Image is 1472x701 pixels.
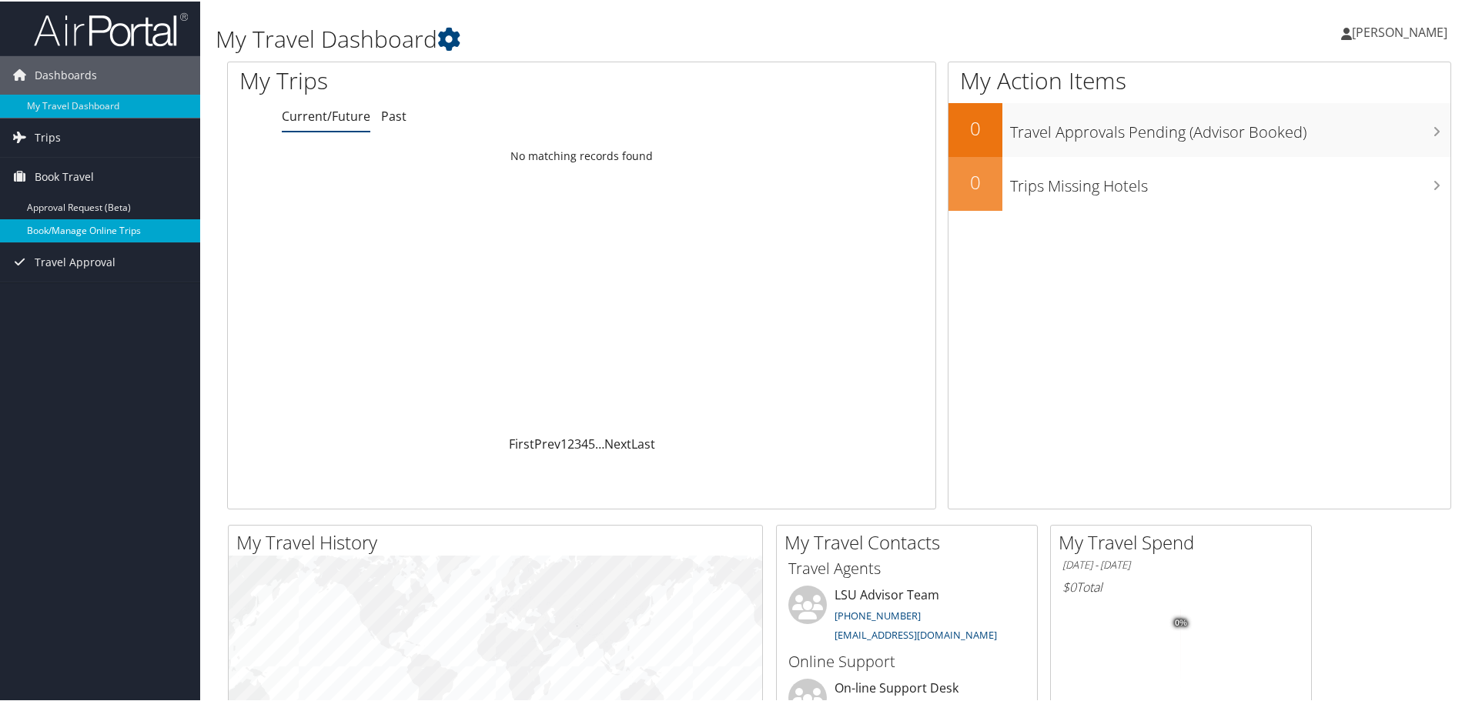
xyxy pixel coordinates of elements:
[1010,166,1450,195] h3: Trips Missing Hotels
[788,556,1025,578] h3: Travel Agents
[574,434,581,451] a: 3
[631,434,655,451] a: Last
[35,55,97,93] span: Dashboards
[835,607,921,621] a: [PHONE_NUMBER]
[236,528,762,554] h2: My Travel History
[35,117,61,155] span: Trips
[1010,112,1450,142] h3: Travel Approvals Pending (Advisor Booked)
[534,434,560,451] a: Prev
[381,106,406,123] a: Past
[1062,577,1076,594] span: $0
[785,528,1037,554] h2: My Travel Contacts
[1341,8,1463,54] a: [PERSON_NAME]
[509,434,534,451] a: First
[239,63,629,95] h1: My Trips
[1062,556,1300,571] h6: [DATE] - [DATE]
[228,141,935,169] td: No matching records found
[948,114,1002,140] h2: 0
[1352,22,1447,39] span: [PERSON_NAME]
[948,168,1002,194] h2: 0
[588,434,595,451] a: 5
[595,434,604,451] span: …
[604,434,631,451] a: Next
[567,434,574,451] a: 2
[35,156,94,195] span: Book Travel
[34,10,188,46] img: airportal-logo.png
[835,626,997,640] a: [EMAIL_ADDRESS][DOMAIN_NAME]
[282,106,370,123] a: Current/Future
[581,434,588,451] a: 4
[948,155,1450,209] a: 0Trips Missing Hotels
[216,22,1047,54] h1: My Travel Dashboard
[948,102,1450,155] a: 0Travel Approvals Pending (Advisor Booked)
[788,649,1025,671] h3: Online Support
[1062,577,1300,594] h6: Total
[1059,528,1311,554] h2: My Travel Spend
[948,63,1450,95] h1: My Action Items
[1175,617,1187,626] tspan: 0%
[781,584,1033,647] li: LSU Advisor Team
[35,242,115,280] span: Travel Approval
[560,434,567,451] a: 1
